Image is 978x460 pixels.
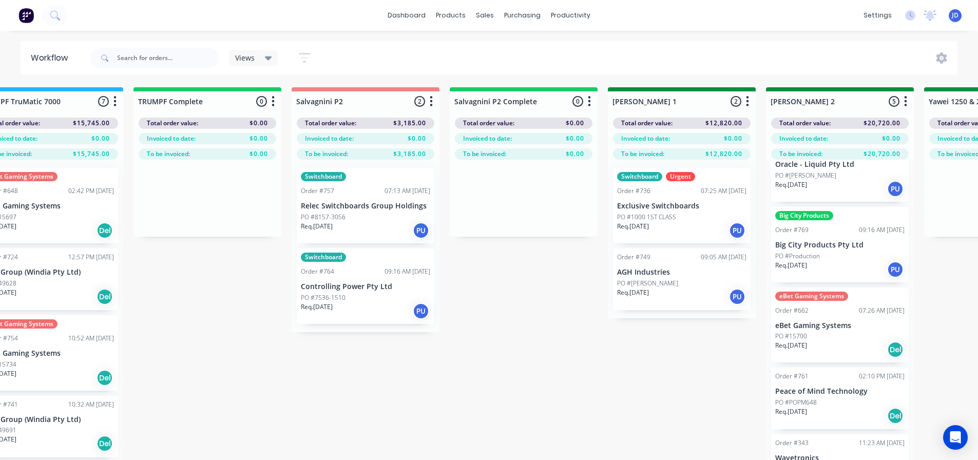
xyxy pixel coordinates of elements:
[305,134,354,143] span: Invoiced to date:
[859,438,905,448] div: 11:23 AM [DATE]
[775,180,807,189] p: Req. [DATE]
[775,341,807,350] p: Req. [DATE]
[775,398,817,407] p: PO #POPM648
[546,8,596,23] div: productivity
[235,52,255,63] span: Views
[250,149,268,159] span: $0.00
[301,222,333,231] p: Req. [DATE]
[775,306,809,315] div: Order #662
[68,400,114,409] div: 10:32 AM [DATE]
[701,253,746,262] div: 09:05 AM [DATE]
[250,134,268,143] span: $0.00
[566,149,584,159] span: $0.00
[621,119,673,128] span: Total order value:
[301,282,430,291] p: Controlling Power Pty Ltd
[463,149,506,159] span: To be invoiced:
[91,134,110,143] span: $0.00
[117,48,219,68] input: Search for orders...
[864,149,900,159] span: $20,720.00
[305,119,356,128] span: Total order value:
[775,372,809,381] div: Order #761
[775,241,905,250] p: Big City Products Pty Ltd
[775,261,807,270] p: Req. [DATE]
[621,134,670,143] span: Invoiced to date:
[18,8,34,23] img: Factory
[31,52,73,64] div: Workflow
[613,168,751,243] div: SwitchboardUrgentOrder #73607:25 AM [DATE]Exclusive SwitchboardsPO #1000 1ST CLASSReq.[DATE]PU
[887,181,904,197] div: PU
[385,186,430,196] div: 07:13 AM [DATE]
[413,303,429,319] div: PU
[775,211,833,220] div: Big City Products
[779,149,822,159] span: To be invoiced:
[97,370,113,386] div: Del
[617,222,649,231] p: Req. [DATE]
[68,334,114,343] div: 10:52 AM [DATE]
[943,425,968,450] div: Open Intercom Messenger
[566,134,584,143] span: $0.00
[775,171,836,180] p: PO #[PERSON_NAME]
[617,213,676,222] p: PO #1000 1ST CLASS
[301,293,346,302] p: PO #7536-1510
[779,119,831,128] span: Total order value:
[463,119,514,128] span: Total order value:
[408,134,426,143] span: $0.00
[859,225,905,235] div: 09:16 AM [DATE]
[771,287,909,363] div: eBet Gaming SystemsOrder #66207:26 AM [DATE]eBet Gaming SystemsPO #15700Req.[DATE]Del
[393,149,426,159] span: $3,185.00
[613,248,751,310] div: Order #74909:05 AM [DATE]AGH IndustriesPO #[PERSON_NAME]Req.[DATE]PU
[775,160,905,169] p: Oracle - Liquid Pty Ltd
[617,253,650,262] div: Order #749
[887,341,904,358] div: Del
[617,186,650,196] div: Order #736
[859,372,905,381] div: 02:10 PM [DATE]
[566,119,584,128] span: $0.00
[775,332,807,341] p: PO #15700
[147,119,198,128] span: Total order value:
[431,8,471,23] div: products
[859,306,905,315] div: 07:26 AM [DATE]
[297,248,434,324] div: SwitchboardOrder #76409:16 AM [DATE]Controlling Power Pty LtdPO #7536-1510Req.[DATE]PU
[882,134,900,143] span: $0.00
[73,149,110,159] span: $15,745.00
[621,149,664,159] span: To be invoiced:
[701,186,746,196] div: 07:25 AM [DATE]
[729,289,745,305] div: PU
[775,292,848,301] div: eBet Gaming Systems
[382,8,431,23] a: dashboard
[771,368,909,429] div: Order #76102:10 PM [DATE]Peace of Mind TechnologyPO #POPM648Req.[DATE]Del
[463,134,512,143] span: Invoiced to date:
[617,202,746,210] p: Exclusive Switchboards
[775,387,905,396] p: Peace of Mind Technology
[68,186,114,196] div: 02:42 PM [DATE]
[250,119,268,128] span: $0.00
[705,119,742,128] span: $12,820.00
[305,149,348,159] span: To be invoiced:
[97,289,113,305] div: Del
[499,8,546,23] div: purchasing
[775,252,820,261] p: PO #Production
[68,253,114,262] div: 12:57 PM [DATE]
[617,268,746,277] p: AGH Industries
[617,288,649,297] p: Req. [DATE]
[771,207,909,282] div: Big City ProductsOrder #76909:16 AM [DATE]Big City Products Pty LtdPO #ProductionReq.[DATE]PU
[301,302,333,312] p: Req. [DATE]
[385,267,430,276] div: 09:16 AM [DATE]
[858,8,897,23] div: settings
[775,407,807,416] p: Req. [DATE]
[147,134,196,143] span: Invoiced to date:
[952,11,958,20] span: JD
[775,321,905,330] p: eBet Gaming Systems
[887,408,904,424] div: Del
[724,134,742,143] span: $0.00
[301,186,334,196] div: Order #757
[413,222,429,239] div: PU
[779,134,828,143] span: Invoiced to date:
[864,119,900,128] span: $20,720.00
[666,172,695,181] div: Urgent
[771,126,909,202] div: Oracle - Liquid Pty LtdPO #[PERSON_NAME]Req.[DATE]PU
[73,119,110,128] span: $15,745.00
[301,267,334,276] div: Order #764
[393,119,426,128] span: $3,185.00
[617,279,678,288] p: PO #[PERSON_NAME]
